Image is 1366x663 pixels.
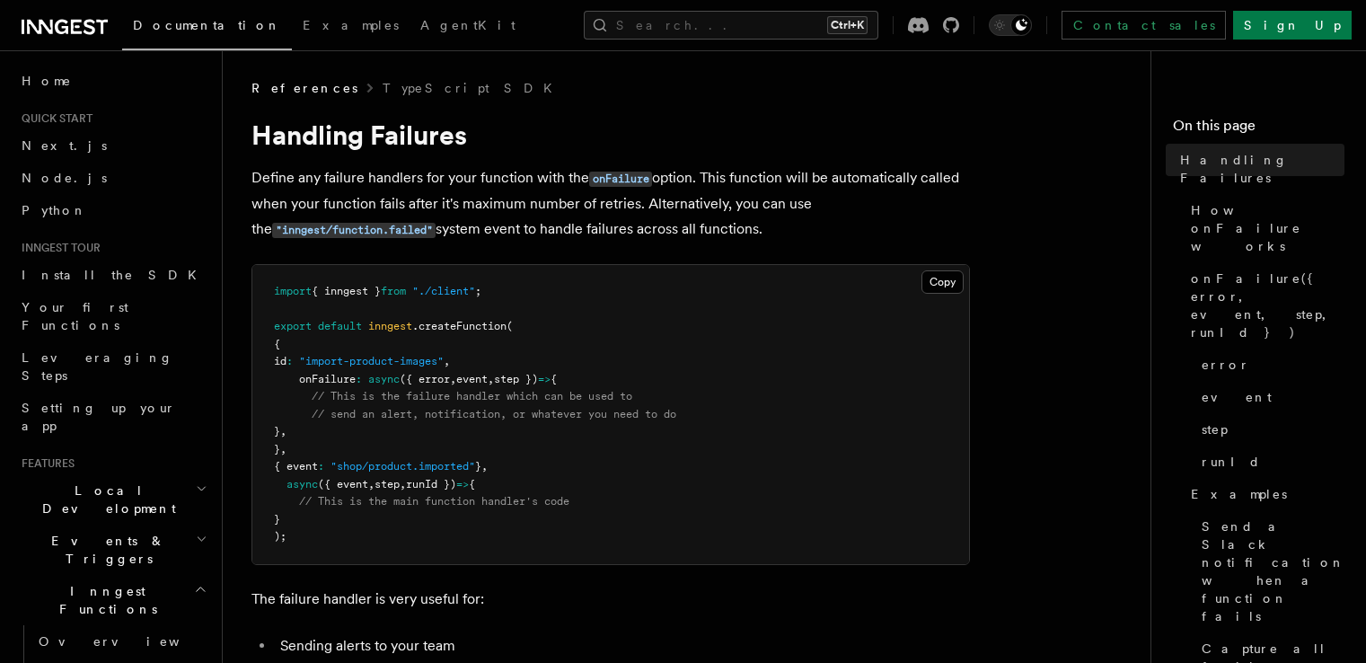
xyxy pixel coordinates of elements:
a: AgentKit [410,5,526,49]
button: Search...Ctrl+K [584,11,878,40]
span: event [1202,388,1272,406]
span: async [368,373,400,385]
a: onFailure [589,169,652,186]
span: Node.js [22,171,107,185]
span: runId [1202,453,1261,471]
span: How onFailure works [1191,201,1344,255]
span: onFailure [299,373,356,385]
a: Handling Failures [1173,144,1344,194]
span: ({ error [400,373,450,385]
li: Sending alerts to your team [275,633,970,659]
span: "shop/product.imported" [330,460,475,473]
code: "inngest/function.failed" [272,223,436,238]
span: , [444,355,450,367]
span: } [274,425,280,438]
span: } [475,460,481,473]
span: onFailure({ error, event, step, runId }) [1191,270,1344,341]
kbd: Ctrl+K [827,16,868,34]
a: Node.js [14,162,211,194]
span: Features [14,456,75,471]
span: Handling Failures [1180,151,1344,187]
a: Examples [1184,478,1344,510]
span: Setting up your app [22,401,176,433]
span: import [274,285,312,297]
h1: Handling Failures [251,119,970,151]
span: Examples [1191,485,1287,503]
button: Events & Triggers [14,525,211,575]
a: Home [14,65,211,97]
span: , [481,460,488,473]
span: { [274,338,280,350]
a: Overview [31,625,211,658]
span: default [318,320,362,332]
span: { inngest } [312,285,381,297]
a: Sign Up [1233,11,1352,40]
code: onFailure [589,172,652,187]
span: event [456,373,488,385]
span: } [274,513,280,526]
button: Local Development [14,474,211,525]
span: { [551,373,557,385]
button: Copy [921,270,964,294]
span: inngest [368,320,412,332]
a: Install the SDK [14,259,211,291]
span: Home [22,72,72,90]
span: Documentation [133,18,281,32]
span: Send a Slack notification when a function fails [1202,517,1345,625]
span: { event [274,460,318,473]
span: "./client" [412,285,475,297]
span: // This is the main function handler's code [299,495,569,508]
a: TypeScript SDK [383,79,563,97]
a: Next.js [14,129,211,162]
span: , [368,478,375,491]
span: Examples [303,18,399,32]
span: from [381,285,406,297]
a: How onFailure works [1184,194,1344,262]
span: export [274,320,312,332]
span: step [375,478,400,491]
a: Examples [292,5,410,49]
button: Inngest Functions [14,575,211,625]
a: Send a Slack notification when a function fails [1194,510,1344,632]
span: "import-product-images" [299,355,444,367]
button: Toggle dark mode [989,14,1032,36]
a: event [1194,381,1344,413]
span: Next.js [22,138,107,153]
span: , [488,373,494,385]
span: : [286,355,293,367]
span: , [280,425,286,438]
a: Contact sales [1062,11,1226,40]
span: => [538,373,551,385]
span: Leveraging Steps [22,350,173,383]
span: ); [274,530,286,543]
span: runId }) [406,478,456,491]
span: Install the SDK [22,268,207,282]
a: step [1194,413,1344,446]
span: : [356,373,362,385]
a: Documentation [122,5,292,50]
span: error [1202,356,1250,374]
a: runId [1194,446,1344,478]
span: => [456,478,469,491]
span: , [280,443,286,455]
a: "inngest/function.failed" [272,220,436,237]
a: error [1194,349,1344,381]
p: Define any failure handlers for your function with the option. This function will be automaticall... [251,165,970,243]
span: async [286,478,318,491]
span: // This is the failure handler which can be used to [312,390,632,402]
span: : [318,460,324,473]
span: Python [22,203,87,217]
span: ( [507,320,513,332]
span: // send an alert, notification, or whatever you need to do [312,408,676,420]
a: Python [14,194,211,226]
a: Your first Functions [14,291,211,341]
span: Quick start [14,111,93,126]
h4: On this page [1173,115,1344,144]
span: Local Development [14,482,196,517]
span: id [274,355,286,367]
span: step [1202,420,1228,438]
span: .createFunction [412,320,507,332]
span: { [469,478,475,491]
span: Events & Triggers [14,532,196,568]
span: } [274,443,280,455]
